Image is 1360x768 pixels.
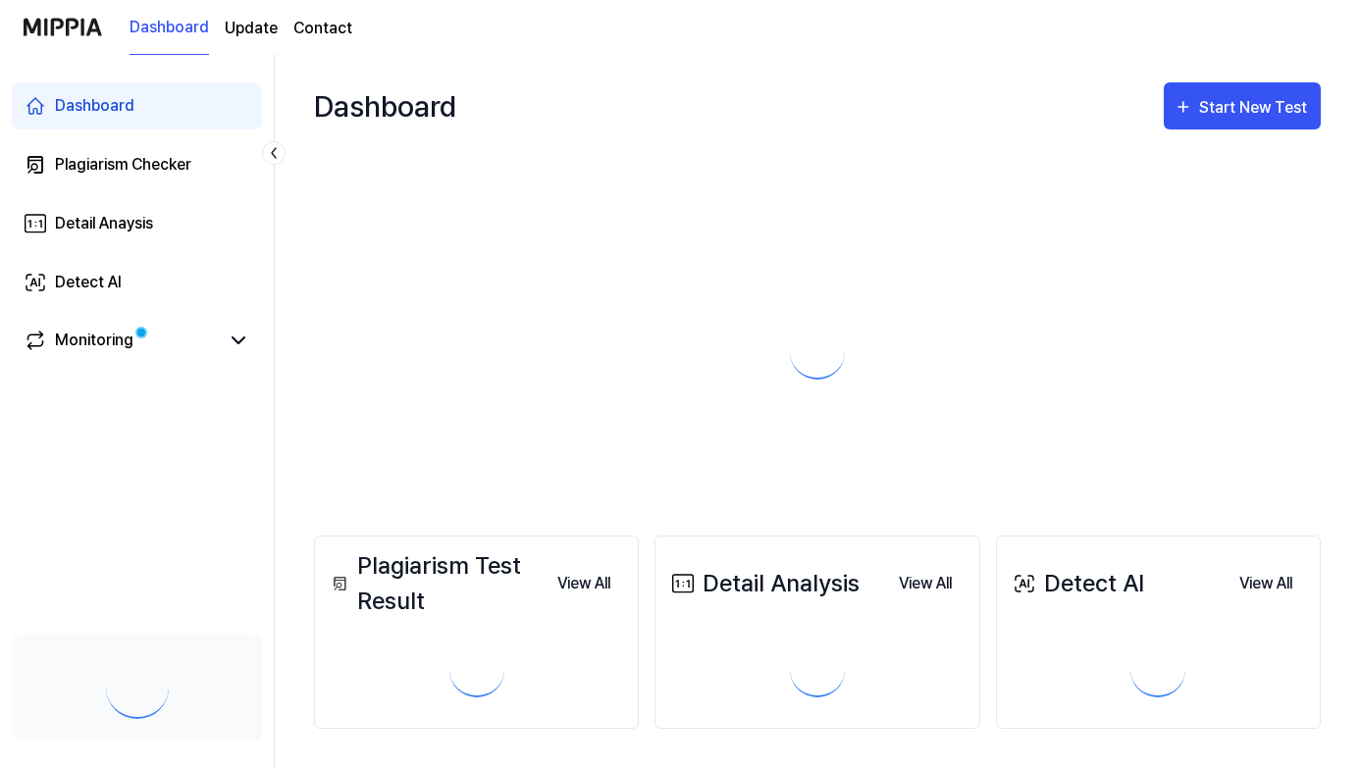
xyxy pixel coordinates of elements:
div: Dashboard [55,94,134,118]
button: View All [883,564,968,603]
button: View All [1224,564,1308,603]
a: Plagiarism Checker [12,141,262,188]
div: Plagiarism Test Result [327,548,542,619]
a: View All [1224,563,1308,603]
div: Detail Anaysis [55,212,153,235]
a: Dashboard [12,82,262,129]
a: Detail Anaysis [12,200,262,247]
a: Detect AI [12,259,262,306]
a: Monitoring [24,329,219,352]
div: Detect AI [1009,566,1144,601]
div: Dashboard [314,75,456,137]
a: View All [542,563,626,603]
div: Monitoring [55,329,133,352]
div: Start New Test [1199,95,1311,121]
div: Detect AI [55,271,122,294]
a: Update [225,17,278,40]
button: Start New Test [1164,82,1321,129]
a: Contact [293,17,352,40]
a: View All [883,563,968,603]
div: Detail Analysis [667,566,860,601]
button: View All [542,564,626,603]
div: Plagiarism Checker [55,153,191,177]
a: Dashboard [130,1,209,55]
